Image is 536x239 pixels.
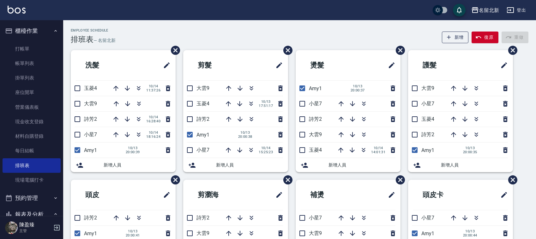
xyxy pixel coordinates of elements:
[126,229,140,233] span: 10/13
[371,150,385,154] span: 14:01:31
[309,85,322,91] span: Amy1
[183,158,288,172] div: 新增人員
[166,171,181,189] span: 刪除班表
[146,115,160,119] span: 10/14
[238,135,252,139] span: 20:00:38
[3,100,61,114] a: 營業儀表板
[126,146,140,150] span: 10/13
[309,147,322,153] span: 玉菱4
[421,230,434,236] span: Amy1
[351,84,365,88] span: 10/13
[503,41,518,60] span: 刪除班表
[463,233,477,237] span: 20:00:44
[408,158,513,172] div: 新增人員
[19,228,51,234] p: 主管
[3,206,61,223] button: 報表及分析
[188,184,250,206] h2: 剪瀏海
[3,190,61,206] button: 預約管理
[93,37,116,44] h6: — 名留北新
[146,131,160,135] span: 10/14
[238,131,252,135] span: 10/13
[146,135,160,139] span: 18:16:24
[479,6,499,14] div: 名留北新
[503,171,518,189] span: 刪除班表
[84,116,97,122] span: 詩芳2
[301,54,359,77] h2: 燙髮
[196,85,209,91] span: 大雲9
[272,58,283,73] span: 修改班表的標題
[159,58,171,73] span: 修改班表的標題
[84,131,97,137] span: 小星7
[196,116,209,122] span: 詩芳2
[463,146,477,150] span: 10/13
[126,233,140,237] span: 20:00:41
[371,146,385,150] span: 10/14
[413,54,471,77] h2: 護髮
[196,101,209,107] span: 玉菱4
[196,215,209,221] span: 詩芳2
[463,150,477,154] span: 20:00:35
[146,88,160,92] span: 11:37:26
[166,41,181,60] span: 刪除班表
[3,143,61,158] a: 每日結帳
[3,71,61,85] a: 掛單列表
[301,184,359,206] h2: 補燙
[504,4,528,16] button: 登出
[3,85,61,100] a: 座位開單
[259,100,273,104] span: 10/13
[126,150,140,154] span: 20:00:39
[469,4,502,17] button: 名留北新
[497,58,508,73] span: 修改班表的標題
[421,101,434,107] span: 小星7
[453,4,466,16] button: save
[76,54,134,77] h2: 洗髮
[76,184,134,206] h2: 頭皮
[71,35,93,44] h3: 排班表
[84,147,97,153] span: Amy1
[259,104,273,108] span: 17:51:17
[3,56,61,71] a: 帳單列表
[384,58,395,73] span: 修改班表的標題
[71,28,116,32] h2: Employee Schedule
[146,84,160,88] span: 10/14
[351,88,365,92] span: 20:00:37
[3,129,61,143] a: 材料自購登錄
[5,221,18,234] img: Person
[272,187,283,202] span: 修改班表的標題
[328,162,395,168] span: 新增人員
[309,131,322,137] span: 大雲9
[309,230,322,236] span: 大雲9
[84,101,97,107] span: 大雲9
[259,150,273,154] span: 15:25:23
[84,230,97,236] span: Amy1
[3,42,61,56] a: 打帳單
[71,158,176,172] div: 新增人員
[196,132,209,138] span: Amy1
[309,116,322,122] span: 詩芳2
[421,147,434,153] span: Amy1
[3,23,61,39] button: 櫃檯作業
[159,187,171,202] span: 修改班表的標題
[146,119,160,123] span: 16:28:40
[391,171,406,189] span: 刪除班表
[441,162,508,168] span: 新增人員
[3,158,61,173] a: 排班表
[391,41,406,60] span: 刪除班表
[84,85,97,91] span: 玉菱4
[84,215,97,221] span: 詩芳2
[196,147,209,153] span: 小星7
[384,187,395,202] span: 修改班表的標題
[216,162,283,168] span: 新增人員
[296,158,400,172] div: 新增人員
[104,162,171,168] span: 新增人員
[279,41,293,60] span: 刪除班表
[309,101,322,107] span: 小星7
[188,54,246,77] h2: 剪髮
[19,222,51,228] h5: 陳盈臻
[3,114,61,129] a: 現金收支登錄
[279,171,293,189] span: 刪除班表
[8,6,26,14] img: Logo
[421,85,434,91] span: 大雲9
[497,187,508,202] span: 修改班表的標題
[472,32,498,43] button: 復原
